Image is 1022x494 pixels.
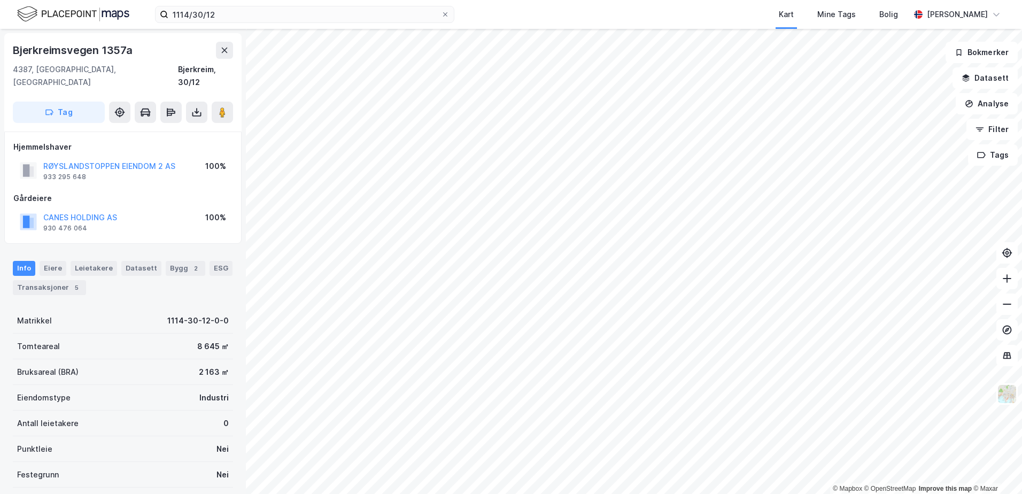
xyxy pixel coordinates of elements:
[919,485,972,492] a: Improve this map
[17,5,129,24] img: logo.f888ab2527a4732fd821a326f86c7f29.svg
[953,67,1018,89] button: Datasett
[17,391,71,404] div: Eiendomstype
[199,366,229,379] div: 2 163 ㎡
[166,261,205,276] div: Bygg
[997,384,1017,404] img: Z
[205,160,226,173] div: 100%
[17,314,52,327] div: Matrikkel
[13,42,135,59] div: Bjerkreimsvegen 1357a
[779,8,794,21] div: Kart
[223,417,229,430] div: 0
[216,468,229,481] div: Nei
[178,63,233,89] div: Bjerkreim, 30/12
[946,42,1018,63] button: Bokmerker
[71,282,82,293] div: 5
[167,314,229,327] div: 1114-30-12-0-0
[43,173,86,181] div: 933 295 648
[13,141,233,153] div: Hjemmelshaver
[969,443,1022,494] iframe: Chat Widget
[13,261,35,276] div: Info
[17,468,59,481] div: Festegrunn
[199,391,229,404] div: Industri
[17,340,60,353] div: Tomteareal
[168,6,441,22] input: Søk på adresse, matrikkel, gårdeiere, leietakere eller personer
[216,443,229,456] div: Nei
[879,8,898,21] div: Bolig
[43,224,87,233] div: 930 476 064
[210,261,233,276] div: ESG
[864,485,916,492] a: OpenStreetMap
[927,8,988,21] div: [PERSON_NAME]
[966,119,1018,140] button: Filter
[205,211,226,224] div: 100%
[71,261,117,276] div: Leietakere
[121,261,161,276] div: Datasett
[817,8,856,21] div: Mine Tags
[968,144,1018,166] button: Tags
[190,263,201,274] div: 2
[17,417,79,430] div: Antall leietakere
[956,93,1018,114] button: Analyse
[13,280,86,295] div: Transaksjoner
[40,261,66,276] div: Eiere
[13,102,105,123] button: Tag
[13,192,233,205] div: Gårdeiere
[197,340,229,353] div: 8 645 ㎡
[17,366,79,379] div: Bruksareal (BRA)
[13,63,178,89] div: 4387, [GEOGRAPHIC_DATA], [GEOGRAPHIC_DATA]
[833,485,862,492] a: Mapbox
[17,443,52,456] div: Punktleie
